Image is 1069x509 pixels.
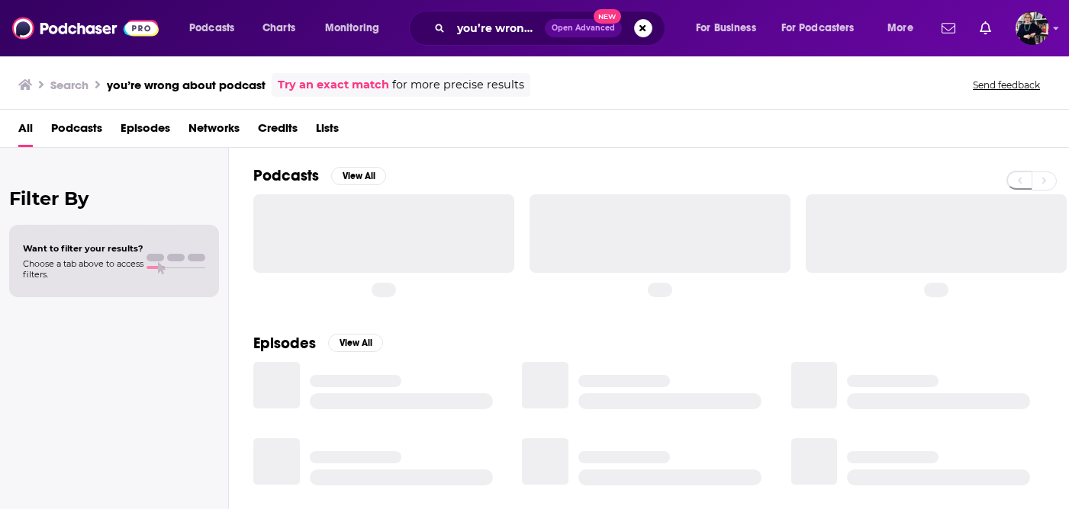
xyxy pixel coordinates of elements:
[18,116,33,147] a: All
[1016,11,1049,45] span: Logged in as ndewey
[325,18,379,39] span: Monitoring
[278,76,389,94] a: Try an exact match
[545,19,622,37] button: Open AdvancedNew
[253,334,383,353] a: EpisodesView All
[23,258,143,280] span: Choose a tab above to access filters.
[189,18,234,39] span: Podcasts
[258,116,298,147] a: Credits
[51,116,102,147] a: Podcasts
[12,14,159,43] img: Podchaser - Follow, Share and Rate Podcasts
[253,334,316,353] h2: Episodes
[552,24,615,32] span: Open Advanced
[451,16,545,40] input: Search podcasts, credits, & more...
[392,76,524,94] span: for more precise results
[877,16,932,40] button: open menu
[253,166,319,185] h2: Podcasts
[107,78,266,92] h3: you’re wrong about podcast
[968,78,1045,91] button: Send feedback
[262,18,295,39] span: Charts
[974,15,997,41] a: Show notifications dropdown
[253,16,304,40] a: Charts
[179,16,254,40] button: open menu
[1016,11,1049,45] button: Show profile menu
[887,18,913,39] span: More
[121,116,170,147] a: Episodes
[328,334,383,352] button: View All
[685,16,775,40] button: open menu
[9,187,219,210] h2: Filter By
[316,116,339,147] a: Lists
[935,15,961,41] a: Show notifications dropdown
[781,18,855,39] span: For Podcasters
[696,18,756,39] span: For Business
[331,167,386,185] button: View All
[50,78,89,92] h3: Search
[1016,11,1049,45] img: User Profile
[314,16,399,40] button: open menu
[188,116,240,147] a: Networks
[253,166,386,185] a: PodcastsView All
[771,16,877,40] button: open menu
[594,9,621,24] span: New
[23,243,143,254] span: Want to filter your results?
[423,11,680,46] div: Search podcasts, credits, & more...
